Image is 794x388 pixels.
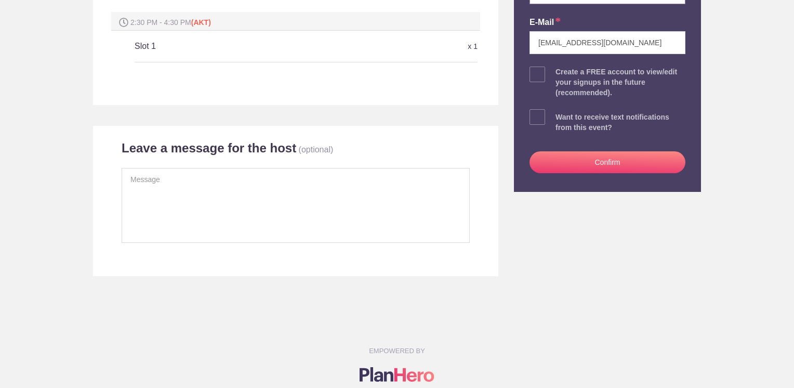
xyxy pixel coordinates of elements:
p: (optional) [299,145,334,154]
div: Want to receive text notifications from this event? [555,112,685,133]
input: e.g. julie@gmail.com [530,31,685,54]
label: E-mail [530,17,561,29]
div: Create a FREE account to view/edit your signups in the future (recommended). [555,67,685,98]
img: Spot time [119,18,128,27]
button: Confirm [530,151,685,173]
span: (AKT) [191,18,211,27]
small: EMPOWERED BY [369,347,425,355]
h5: Slot 1 [135,36,363,57]
h2: Leave a message for the host [122,140,296,156]
img: Logo main planhero [360,367,435,382]
div: x 1 [363,37,478,56]
div: 2:30 PM - 4:30 PM [111,12,480,31]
